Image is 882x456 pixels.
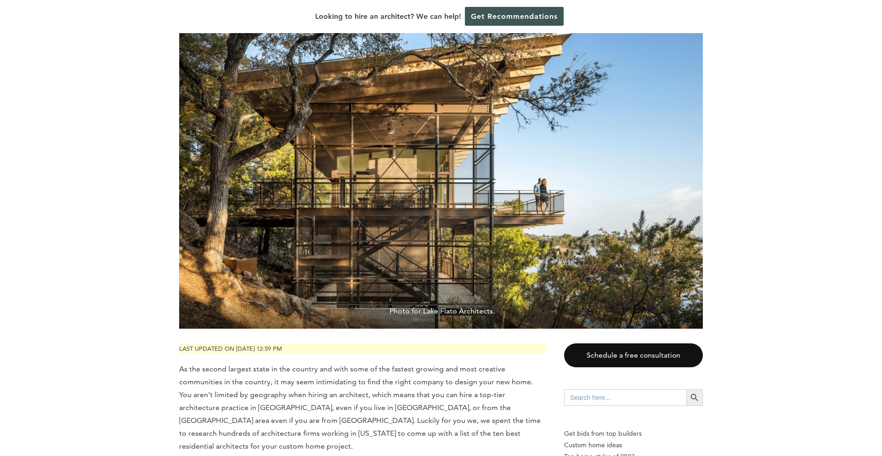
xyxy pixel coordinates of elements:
iframe: Drift Widget Chat Controller [706,390,871,445]
p: As the second largest state in the country and with some of the fastest growing and most creative... [179,363,546,453]
span: Photo for Lake|Flato Architects [179,297,703,329]
p: Last updated on [DATE] 12:59 pm [179,343,546,354]
a: Schedule a free consultation [564,343,703,368]
p: Get bids from top builders [564,428,703,439]
svg: Search [690,393,700,403]
a: Custom home ideas [564,439,703,451]
input: Search here... [564,389,686,406]
a: Get Recommendations [465,7,564,26]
